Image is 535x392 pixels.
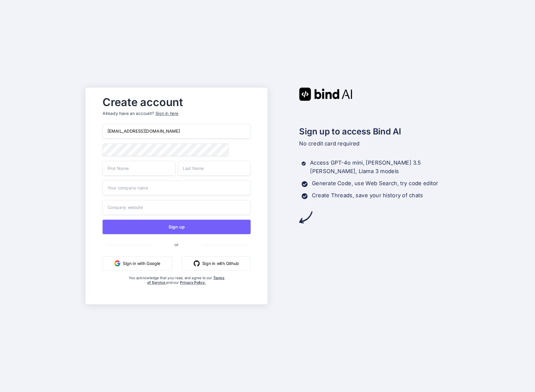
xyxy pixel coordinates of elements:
[299,88,352,101] img: Bind AI logo
[299,211,312,224] img: arrow
[103,161,175,176] input: First Name
[127,275,226,299] div: You acknowledge that you read, and agree to our and our
[103,124,251,139] input: Email
[180,280,206,285] a: Privacy Policy.
[299,125,449,138] h2: Sign up to access Bind AI
[155,111,178,117] div: Sign in here
[299,139,449,148] p: No credit card required
[178,161,250,176] input: Last Name
[103,97,251,107] h2: Create account
[114,260,120,266] img: google
[312,191,423,200] p: Create Threads, save your history of chats
[150,237,203,252] span: or
[194,260,200,266] img: github
[103,181,251,195] input: Your company name
[103,200,251,215] input: Company website
[147,275,224,285] a: Terms of Service
[312,179,438,188] p: Generate Code, use Web Search, try code editor
[103,220,251,234] button: Sign up
[182,256,251,271] button: Sign in with Github
[310,159,449,176] p: Access GPT-4o mini, [PERSON_NAME] 3.5 [PERSON_NAME], Llama 3 models
[103,256,172,271] button: Sign in with Google
[103,111,251,117] p: Already have an account?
